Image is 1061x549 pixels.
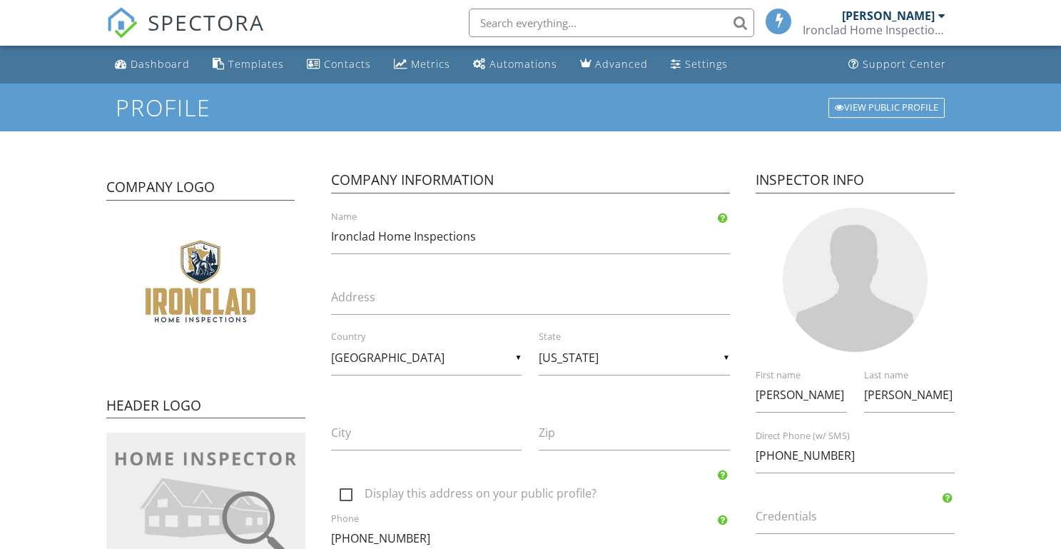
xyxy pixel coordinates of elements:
a: Settings [665,51,733,78]
label: Credentials [756,508,972,524]
h4: Company Information [331,171,730,193]
h1: Profile [116,95,946,120]
a: Dashboard [109,51,196,78]
div: Metrics [411,57,450,71]
a: Contacts [301,51,377,78]
div: Contacts [324,57,371,71]
div: View Public Profile [828,98,945,118]
h4: Company Logo [106,178,295,201]
img: The Best Home Inspection Software - Spectora [106,7,138,39]
a: Advanced [574,51,654,78]
div: Dashboard [131,57,190,71]
div: Templates [228,57,284,71]
label: Country [331,331,539,343]
label: State [539,331,746,343]
a: SPECTORA [106,19,265,49]
span: SPECTORA [148,7,265,37]
div: Automations [489,57,557,71]
a: Metrics [388,51,456,78]
label: Direct Phone (w/ SMS) [756,430,972,443]
div: Settings [685,57,728,71]
div: [PERSON_NAME] [842,9,935,23]
img: IRONCLAD2.jpeg [106,215,295,349]
h4: Header Logo [106,396,305,419]
div: Advanced [595,57,648,71]
h4: Inspector Info [756,171,955,193]
input: Search everything... [469,9,754,37]
div: Ironclad Home Inspections [803,23,945,37]
label: Display this address on your public profile? [340,487,738,505]
a: View Public Profile [827,96,946,119]
a: Templates [207,51,290,78]
label: Last name [864,369,973,382]
div: Support Center [863,57,946,71]
label: First name [756,369,864,382]
a: Automations (Basic) [467,51,563,78]
a: Support Center [843,51,952,78]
